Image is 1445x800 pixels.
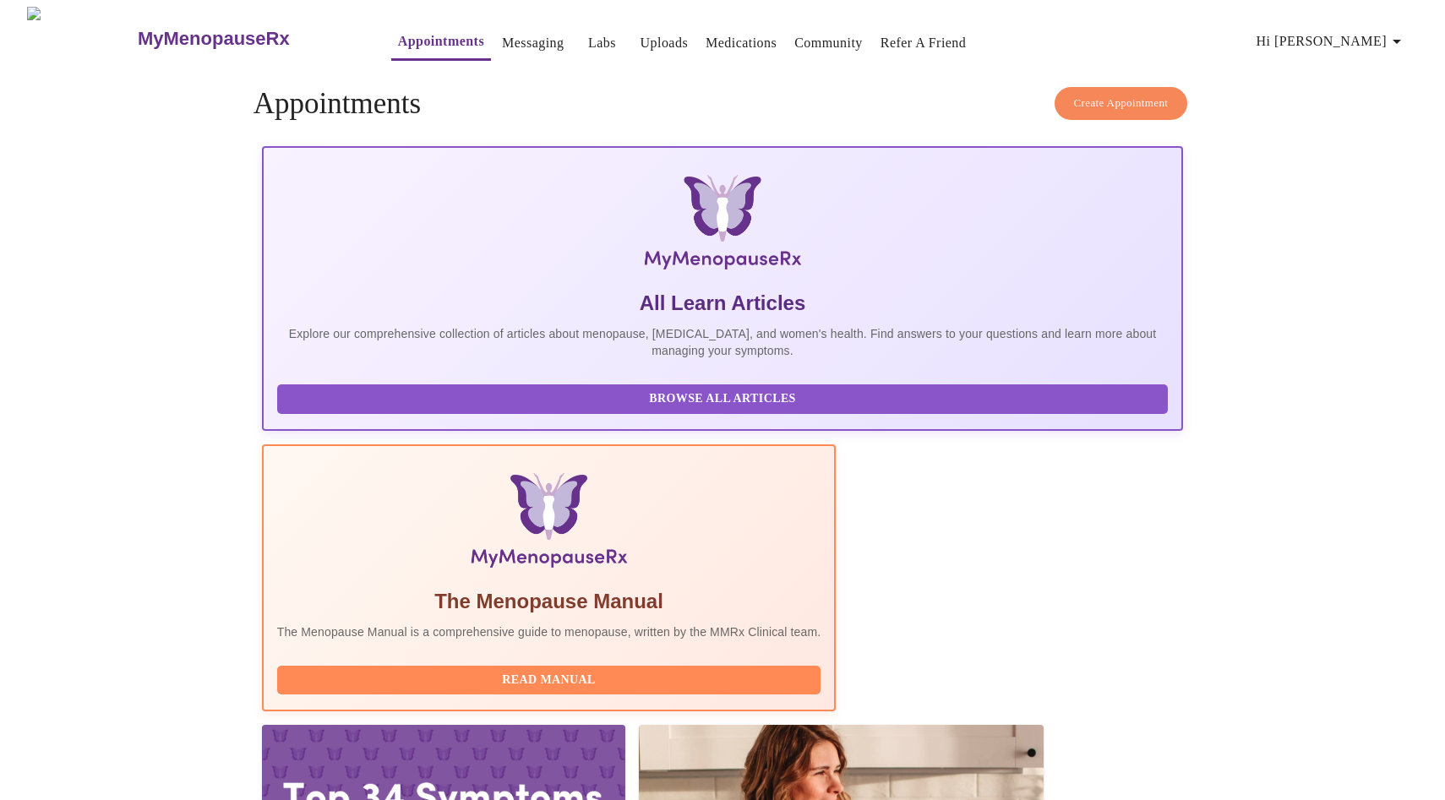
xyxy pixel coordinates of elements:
h4: Appointments [254,87,1192,121]
img: MyMenopauseRx Logo [27,7,135,70]
button: Uploads [634,26,695,60]
a: Medications [706,31,777,55]
button: Messaging [495,26,570,60]
button: Refer a Friend [874,26,973,60]
button: Create Appointment [1055,87,1188,120]
a: Read Manual [277,672,826,686]
span: Read Manual [294,670,804,691]
a: Labs [588,31,616,55]
a: Browse All Articles [277,390,1173,405]
button: Labs [575,26,630,60]
a: Uploads [641,31,689,55]
button: Medications [699,26,783,60]
img: MyMenopauseRx Logo [415,175,1029,276]
button: Appointments [391,24,491,61]
p: The Menopause Manual is a comprehensive guide to menopause, written by the MMRx Clinical team. [277,623,821,640]
h3: MyMenopauseRx [138,28,290,50]
a: Community [794,31,863,55]
button: Hi [PERSON_NAME] [1250,24,1414,58]
button: Read Manual [277,666,821,695]
span: Create Appointment [1074,94,1169,113]
a: Appointments [398,30,484,53]
h5: All Learn Articles [277,290,1169,317]
a: Refer a Friend [881,31,967,55]
p: Explore our comprehensive collection of articles about menopause, [MEDICAL_DATA], and women's hea... [277,325,1169,359]
button: Community [788,26,870,60]
h5: The Menopause Manual [277,588,821,615]
a: MyMenopauseRx [135,9,357,68]
img: Menopause Manual [363,473,734,574]
span: Browse All Articles [294,389,1152,410]
span: Hi [PERSON_NAME] [1257,30,1407,53]
a: Messaging [502,31,564,55]
button: Browse All Articles [277,384,1169,414]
